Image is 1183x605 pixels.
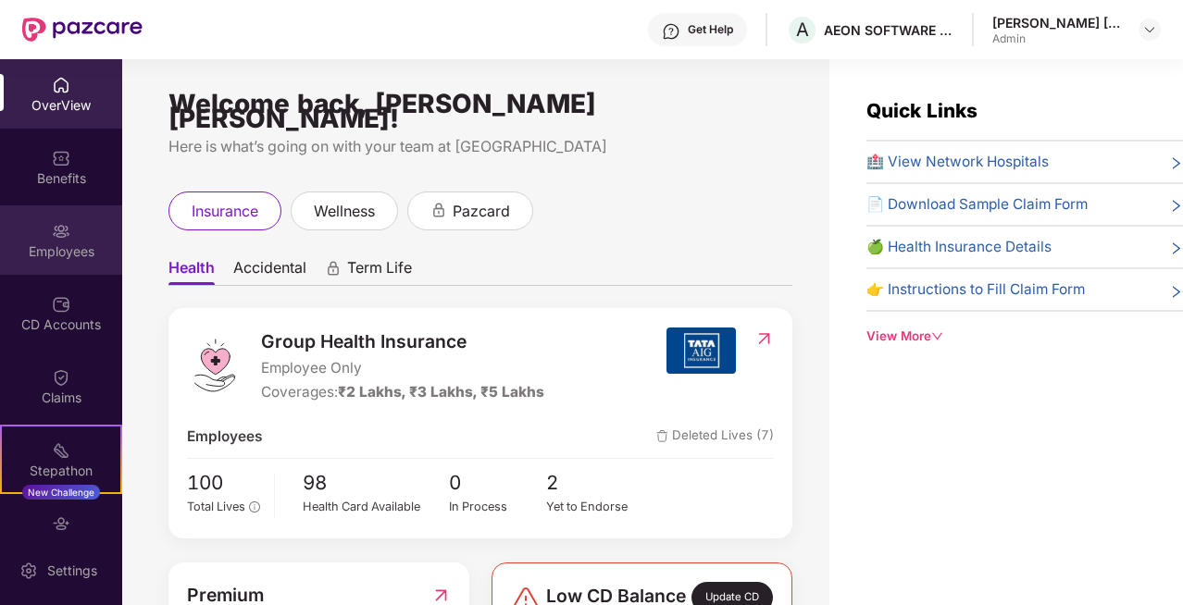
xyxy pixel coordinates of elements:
[168,96,792,126] div: Welcome back, [PERSON_NAME] [PERSON_NAME]!
[656,430,668,442] img: deleteIcon
[192,200,258,223] span: insurance
[866,236,1052,258] span: 🍏 Health Insurance Details
[1169,282,1183,301] span: right
[866,278,1085,301] span: 👉 Instructions to Fill Claim Form
[168,258,215,285] span: Health
[303,498,449,516] div: Health Card Available
[22,485,100,500] div: New Challenge
[314,200,375,223] span: wellness
[52,514,70,533] img: svg+xml;base64,PHN2ZyBpZD0iRW5kb3JzZW1lbnRzIiB4bWxucz0iaHR0cDovL3d3dy53My5vcmcvMjAwMC9zdmciIHdpZH...
[866,151,1049,173] span: 🏥 View Network Hospitals
[261,357,544,379] span: Employee Only
[546,498,644,516] div: Yet to Endorse
[2,462,120,480] div: Stepathon
[187,468,260,499] span: 100
[338,383,544,401] span: ₹2 Lakhs, ₹3 Lakhs, ₹5 Lakhs
[1142,22,1157,37] img: svg+xml;base64,PHN2ZyBpZD0iRHJvcGRvd24tMzJ4MzIiIHhtbG5zPSJodHRwOi8vd3d3LnczLm9yZy8yMDAwL3N2ZyIgd2...
[688,22,733,37] div: Get Help
[992,14,1122,31] div: [PERSON_NAME] [PERSON_NAME]
[233,258,306,285] span: Accidental
[22,18,143,42] img: New Pazcare Logo
[19,562,38,580] img: svg+xml;base64,PHN2ZyBpZD0iU2V0dGluZy0yMHgyMCIgeG1sbnM9Imh0dHA6Ly93d3cudzMub3JnLzIwMDAvc3ZnIiB3aW...
[52,441,70,460] img: svg+xml;base64,PHN2ZyB4bWxucz0iaHR0cDovL3d3dy53My5vcmcvMjAwMC9zdmciIHdpZHRoPSIyMSIgaGVpZ2h0PSIyMC...
[1169,240,1183,258] span: right
[662,22,680,41] img: svg+xml;base64,PHN2ZyBpZD0iSGVscC0zMngzMiIgeG1sbnM9Imh0dHA6Ly93d3cudzMub3JnLzIwMDAvc3ZnIiB3aWR0aD...
[1169,197,1183,216] span: right
[866,327,1183,346] div: View More
[866,193,1088,216] span: 📄 Download Sample Claim Form
[303,468,449,499] span: 98
[754,329,774,348] img: RedirectIcon
[824,21,953,39] div: AEON SOFTWARE PRIVATE LIMITED
[666,327,736,374] img: insurerIcon
[347,258,412,285] span: Term Life
[187,426,262,448] span: Employees
[449,468,547,499] span: 0
[430,202,447,218] div: animation
[1169,154,1183,173] span: right
[52,222,70,241] img: svg+xml;base64,PHN2ZyBpZD0iRW1wbG95ZWVzIiB4bWxucz0iaHR0cDovL3d3dy53My5vcmcvMjAwMC9zdmciIHdpZHRoPS...
[52,76,70,94] img: svg+xml;base64,PHN2ZyBpZD0iSG9tZSIgeG1sbnM9Imh0dHA6Ly93d3cudzMub3JnLzIwMDAvc3ZnIiB3aWR0aD0iMjAiIG...
[52,149,70,167] img: svg+xml;base64,PHN2ZyBpZD0iQmVuZWZpdHMiIHhtbG5zPSJodHRwOi8vd3d3LnczLm9yZy8yMDAwL3N2ZyIgd2lkdGg9Ij...
[168,135,792,158] div: Here is what’s going on with your team at [GEOGRAPHIC_DATA]
[453,200,510,223] span: pazcard
[52,295,70,314] img: svg+xml;base64,PHN2ZyBpZD0iQ0RfQWNjb3VudHMiIGRhdGEtbmFtZT0iQ0QgQWNjb3VudHMiIHhtbG5zPSJodHRwOi8vd3...
[187,500,245,513] span: Total Lives
[449,498,547,516] div: In Process
[931,330,943,342] span: down
[249,501,259,512] span: info-circle
[546,468,644,499] span: 2
[866,99,978,122] span: Quick Links
[187,338,243,393] img: logo
[42,562,103,580] div: Settings
[796,19,809,41] span: A
[261,381,544,403] div: Coverages:
[52,368,70,387] img: svg+xml;base64,PHN2ZyBpZD0iQ2xhaW0iIHhtbG5zPSJodHRwOi8vd3d3LnczLm9yZy8yMDAwL3N2ZyIgd2lkdGg9IjIwIi...
[261,327,544,355] span: Group Health Insurance
[992,31,1122,46] div: Admin
[656,426,774,448] span: Deleted Lives (7)
[325,260,342,277] div: animation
